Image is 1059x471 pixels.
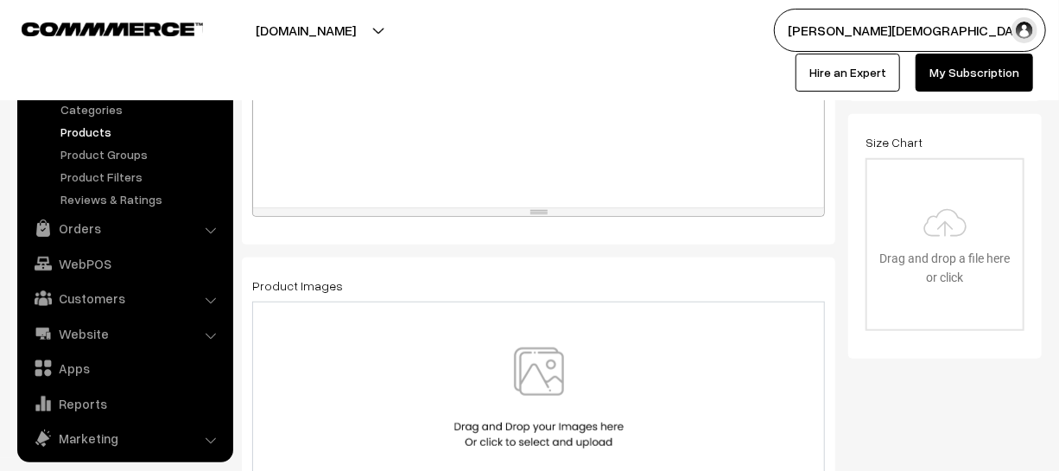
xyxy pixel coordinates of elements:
a: Website [22,318,227,349]
img: user [1011,17,1037,43]
div: resize [253,208,824,216]
button: [PERSON_NAME][DEMOGRAPHIC_DATA] [774,9,1046,52]
label: Product Images [252,277,343,295]
a: Categories [56,100,227,118]
a: Reports [22,388,227,419]
a: Products [56,123,227,141]
a: Orders [22,213,227,244]
a: My Subscription [916,54,1033,92]
a: Reviews & Ratings [56,190,227,208]
a: Hire an Expert [796,54,900,92]
a: COMMMERCE [22,17,173,38]
button: [DOMAIN_NAME] [195,9,416,52]
a: Product Filters [56,168,227,186]
label: Size Chart [866,133,923,151]
a: Apps [22,353,227,384]
a: Marketing [22,423,227,454]
a: WebPOS [22,248,227,279]
img: COMMMERCE [22,22,203,35]
a: Product Groups [56,145,227,163]
a: Customers [22,283,227,314]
